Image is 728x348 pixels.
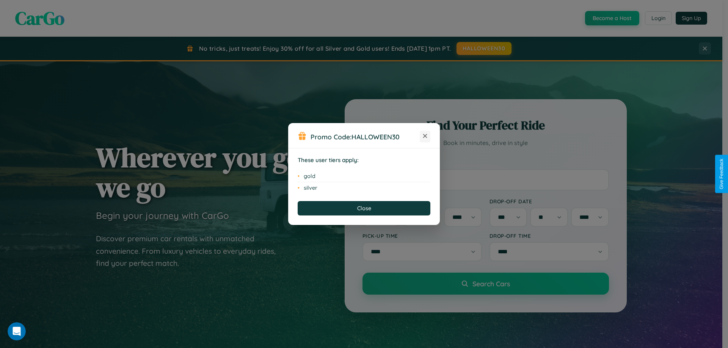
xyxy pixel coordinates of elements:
[719,159,724,189] div: Give Feedback
[311,133,420,141] h3: Promo Code:
[298,170,430,182] li: gold
[298,201,430,215] button: Close
[298,182,430,194] li: silver
[351,133,400,141] b: HALLOWEEN30
[8,322,26,340] iframe: Intercom live chat
[298,156,359,164] strong: These user tiers apply:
